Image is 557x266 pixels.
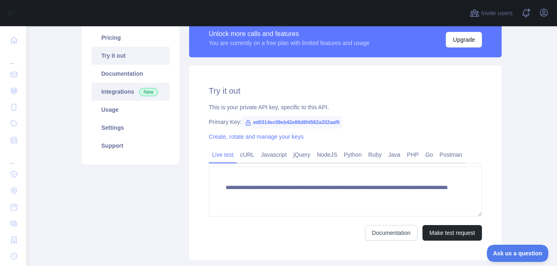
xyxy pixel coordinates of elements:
[91,29,169,47] a: Pricing
[209,133,304,140] a: Create, rotate and manage your keys
[209,29,370,39] div: Unlock more calls and features
[91,137,169,155] a: Support
[446,32,482,47] button: Upgrade
[7,49,20,65] div: ...
[385,148,404,161] a: Java
[487,245,549,262] iframe: Toggle Customer Support
[242,116,343,128] span: ed0314ec09eb42e88d8fd562a332aaf0
[422,148,436,161] a: Go
[468,7,514,20] button: Invite users
[209,39,370,47] div: You are currently on a free plan with limited features and usage
[209,103,482,111] div: This is your private API key, specific to this API.
[258,148,290,161] a: Javascript
[91,65,169,83] a: Documentation
[313,148,340,161] a: NodeJS
[436,148,466,161] a: Postman
[209,85,482,97] h2: Try it out
[422,225,482,241] button: Make test request
[209,148,237,161] a: Live test
[91,83,169,101] a: Integrations New
[91,47,169,65] a: Try it out
[404,148,422,161] a: PHP
[91,119,169,137] a: Settings
[365,148,385,161] a: Ruby
[365,225,418,241] a: Documentation
[209,118,482,126] div: Primary Key:
[481,9,513,18] span: Invite users
[290,148,313,161] a: jQuery
[91,101,169,119] a: Usage
[139,88,158,96] span: New
[340,148,365,161] a: Python
[7,149,20,165] div: ...
[237,148,258,161] a: cURL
